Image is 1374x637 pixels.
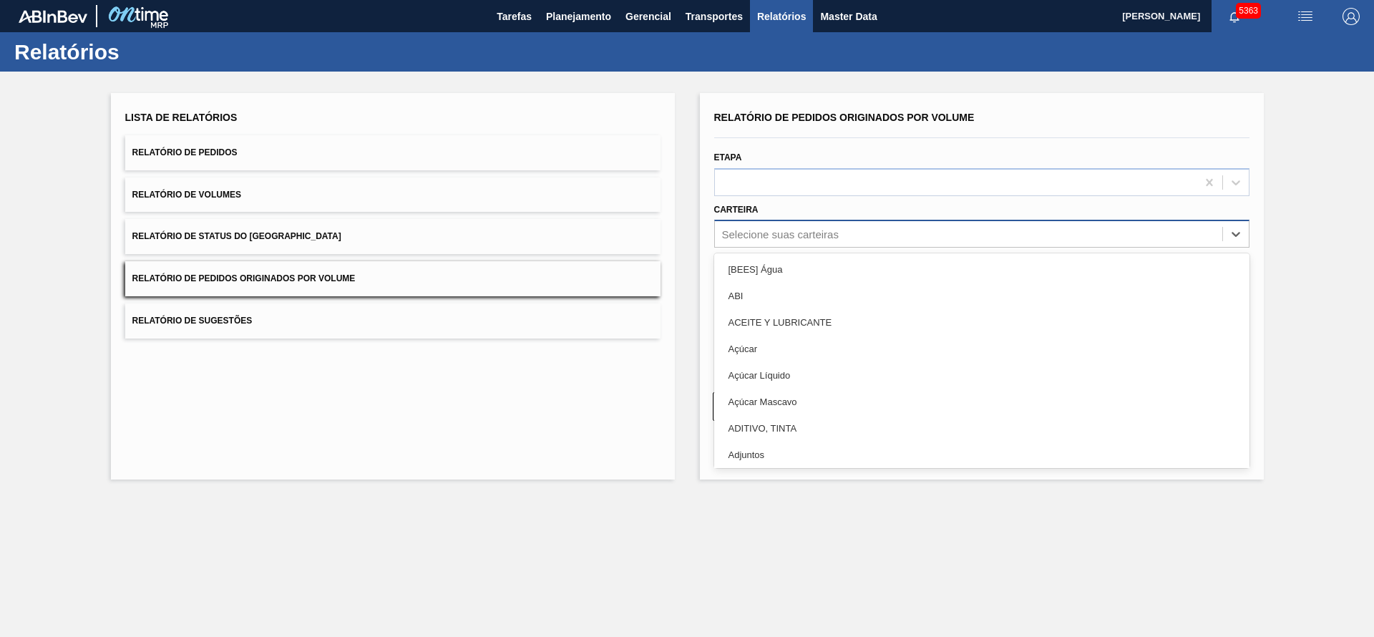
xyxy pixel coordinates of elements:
span: Relatório de Pedidos Originados por Volume [132,273,356,283]
img: Logout [1343,8,1360,25]
button: Notificações [1212,6,1257,26]
span: Gerencial [625,8,671,25]
span: Master Data [820,8,877,25]
span: Planejamento [546,8,611,25]
label: Etapa [714,152,742,162]
img: TNhmsLtSVTkK8tSr43FrP2fwEKptu5GPRR3wAAAABJRU5ErkJggg== [19,10,87,23]
div: ADITIVO, TINTA [714,415,1249,442]
div: [BEES] Água [714,256,1249,283]
div: Adjuntos [714,442,1249,468]
span: Relatório de Sugestões [132,316,253,326]
div: Selecione suas carteiras [722,228,839,240]
span: Relatório de Volumes [132,190,241,200]
button: Relatório de Pedidos Originados por Volume [125,261,661,296]
span: Relatório de Pedidos [132,147,238,157]
button: Relatório de Status do [GEOGRAPHIC_DATA] [125,219,661,254]
span: Relatório de Status do [GEOGRAPHIC_DATA] [132,231,341,241]
span: Tarefas [497,8,532,25]
label: Carteira [714,205,759,215]
button: Limpar [713,392,975,421]
img: userActions [1297,8,1314,25]
span: Relatórios [757,8,806,25]
span: Lista de Relatórios [125,112,238,123]
span: 5363 [1236,3,1261,19]
div: Açúcar [714,336,1249,362]
h1: Relatórios [14,44,268,60]
div: Açúcar Líquido [714,362,1249,389]
button: Relatório de Sugestões [125,303,661,339]
button: Relatório de Volumes [125,178,661,213]
div: ABI [714,283,1249,309]
span: Relatório de Pedidos Originados por Volume [714,112,975,123]
span: Transportes [686,8,743,25]
button: Relatório de Pedidos [125,135,661,170]
div: ACEITE Y LUBRICANTE [714,309,1249,336]
div: Açúcar Mascavo [714,389,1249,415]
